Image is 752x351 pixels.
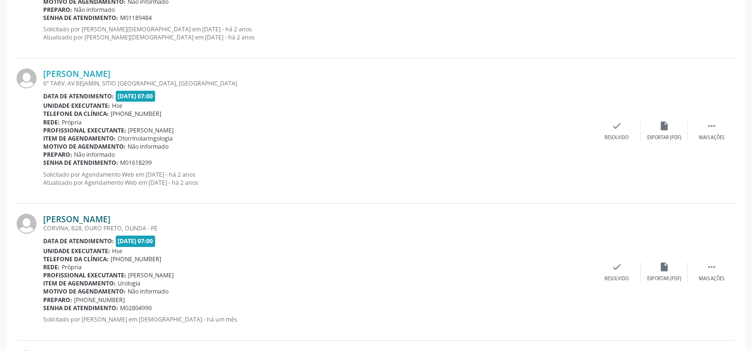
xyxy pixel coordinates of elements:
b: Senha de atendimento: [43,159,118,167]
span: M01618299 [120,159,152,167]
span: Não informado [74,6,115,14]
img: img [17,68,37,88]
span: Não informado [74,151,115,159]
b: Senha de atendimento: [43,14,118,22]
span: [PERSON_NAME] [128,126,174,134]
p: Solicitado por [PERSON_NAME] em [DEMOGRAPHIC_DATA] - há um mês [43,315,593,323]
div: Mais ações [699,134,724,141]
b: Senha de atendimento: [43,304,118,312]
span: Não informado [128,142,168,151]
div: Exportar (PDF) [647,275,681,282]
i:  [706,121,717,131]
b: Preparo: [43,6,72,14]
img: img [17,214,37,234]
div: Resolvido [604,275,629,282]
b: Telefone da clínica: [43,255,109,263]
span: [PERSON_NAME] [128,271,174,279]
b: Unidade executante: [43,102,110,110]
b: Preparo: [43,151,72,159]
div: CORVINA, B28, OURO PRETO, OLINDA - PE [43,224,593,232]
b: Motivo de agendamento: [43,287,126,295]
span: Hse [112,102,122,110]
span: M02804990 [120,304,152,312]
p: Solicitado por Agendamento Web em [DATE] - há 2 anos Atualizado por Agendamento Web em [DATE] - h... [43,171,593,187]
div: Mais ações [699,275,724,282]
span: [DATE] 07:00 [116,236,156,247]
b: Unidade executante: [43,247,110,255]
span: [DATE] 07:00 [116,91,156,102]
span: Hse [112,247,122,255]
div: Exportar (PDF) [647,134,681,141]
b: Data de atendimento: [43,92,114,100]
i: insert_drive_file [659,262,669,272]
i: check [612,121,622,131]
span: Urologia [118,279,140,287]
a: [PERSON_NAME] [43,68,111,79]
div: 6º TARV. AV BEJAMIN, SITIO [GEOGRAPHIC_DATA], [GEOGRAPHIC_DATA] [43,79,593,87]
b: Item de agendamento: [43,279,116,287]
i: insert_drive_file [659,121,669,131]
i: check [612,262,622,272]
span: Não informado [128,287,168,295]
b: Rede: [43,118,60,126]
b: Data de atendimento: [43,237,114,245]
b: Rede: [43,263,60,271]
div: Resolvido [604,134,629,141]
b: Profissional executante: [43,271,126,279]
span: M01189484 [120,14,152,22]
b: Telefone da clínica: [43,110,109,118]
span: [PHONE_NUMBER] [74,296,125,304]
b: Preparo: [43,296,72,304]
span: [PHONE_NUMBER] [111,110,161,118]
span: Própria [62,263,82,271]
span: Otorrinolaringologia [118,134,173,142]
b: Item de agendamento: [43,134,116,142]
p: Solicitado por [PERSON_NAME][DEMOGRAPHIC_DATA] em [DATE] - há 2 anos Atualizado por [PERSON_NAME]... [43,25,593,41]
a: [PERSON_NAME] [43,214,111,224]
b: Motivo de agendamento: [43,142,126,151]
b: Profissional executante: [43,126,126,134]
span: [PHONE_NUMBER] [111,255,161,263]
span: Própria [62,118,82,126]
i:  [706,262,717,272]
